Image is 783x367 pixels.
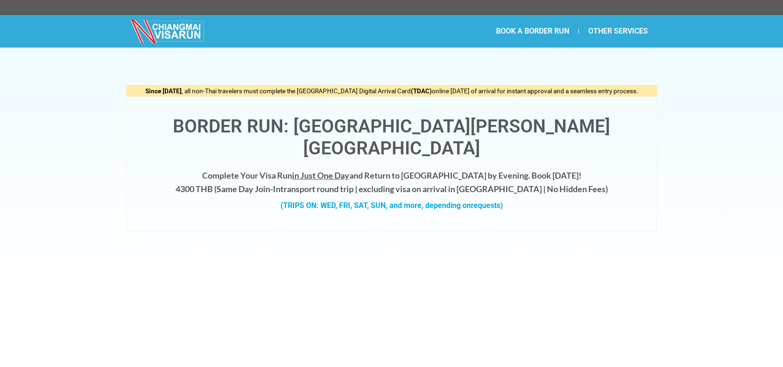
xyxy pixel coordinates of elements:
nav: Menu [392,21,657,42]
strong: (TDAC) [411,87,432,95]
strong: (TRIPS ON: WED, FRI, SAT, SUN, and more, depending on [280,201,503,210]
h4: Complete Your Visa Run and Return to [GEOGRAPHIC_DATA] by Evening. Book [DATE]! 4300 THB ( transp... [136,169,647,196]
h1: Border Run: [GEOGRAPHIC_DATA][PERSON_NAME][GEOGRAPHIC_DATA] [136,116,647,159]
span: requests) [471,201,503,210]
span: , all non-Thai travelers must complete the [GEOGRAPHIC_DATA] Digital Arrival Card online [DATE] o... [145,87,638,95]
span: in Just One Day [292,170,349,180]
strong: Since [DATE] [145,87,182,95]
a: BOOK A BORDER RUN [487,21,579,42]
a: OTHER SERVICES [579,21,657,42]
strong: Same Day Join-In [217,184,280,194]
